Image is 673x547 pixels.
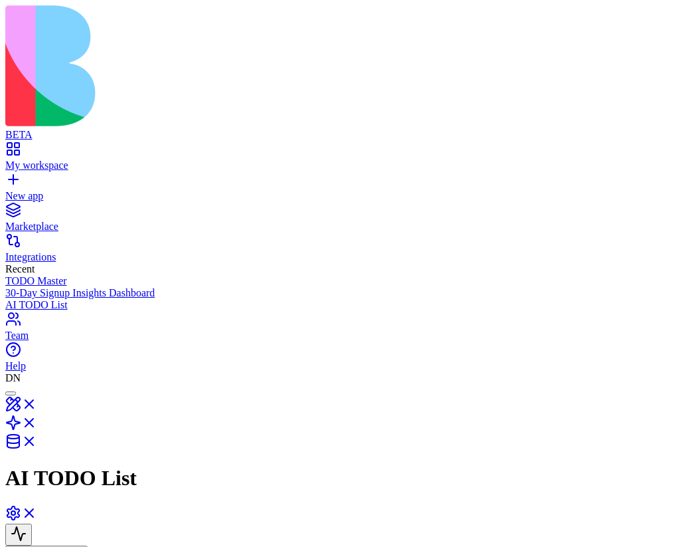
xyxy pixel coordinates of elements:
[5,348,668,372] a: Help
[5,372,21,383] span: DN
[5,239,668,263] a: Integrations
[5,360,668,372] div: Help
[5,209,668,233] a: Marketplace
[5,330,668,342] div: Team
[5,221,668,233] div: Marketplace
[5,275,668,287] a: TODO Master
[5,5,539,126] img: logo
[5,263,35,274] span: Recent
[5,160,668,171] div: My workspace
[5,251,668,263] div: Integrations
[5,190,668,202] div: New app
[5,178,668,202] a: New app
[5,287,668,299] a: 30-Day Signup Insights Dashboard
[5,299,668,311] a: AI TODO List
[5,117,668,141] a: BETA
[5,148,668,171] a: My workspace
[5,318,668,342] a: Team
[5,129,668,141] div: BETA
[5,466,668,491] h1: AI TODO List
